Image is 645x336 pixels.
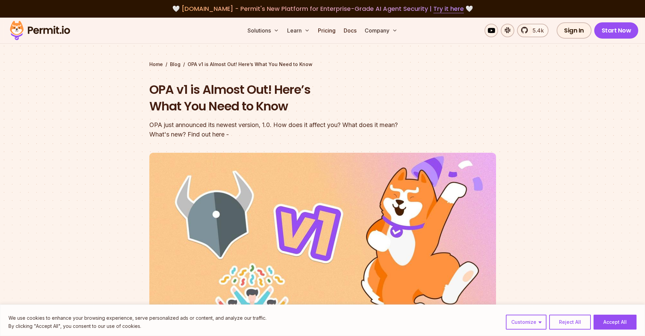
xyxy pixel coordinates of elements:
[181,4,464,13] span: [DOMAIN_NAME] - Permit's New Platform for Enterprise-Grade AI Agent Security |
[594,22,639,39] a: Start Now
[549,315,591,330] button: Reject All
[149,81,409,115] h1: OPA v1 is Almost Out! Here’s What You Need to Know
[506,315,546,330] button: Customize
[529,26,544,35] span: 5.4k
[517,24,549,37] a: 5.4k
[594,315,637,330] button: Accept All
[149,61,163,68] a: Home
[362,24,400,37] button: Company
[557,22,592,39] a: Sign In
[16,4,629,14] div: 🤍 🤍
[245,24,282,37] button: Solutions
[284,24,313,37] button: Learn
[149,61,496,68] div: / /
[8,322,266,330] p: By clicking "Accept All", you consent to our use of cookies.
[8,314,266,322] p: We use cookies to enhance your browsing experience, serve personalized ads or content, and analyz...
[315,24,338,37] a: Pricing
[170,61,180,68] a: Blog
[433,4,464,13] a: Try it here
[149,120,409,139] div: OPA just announced its newest version, 1.0. How does it affect you? What does it mean? What's new...
[7,19,73,42] img: Permit logo
[341,24,359,37] a: Docs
